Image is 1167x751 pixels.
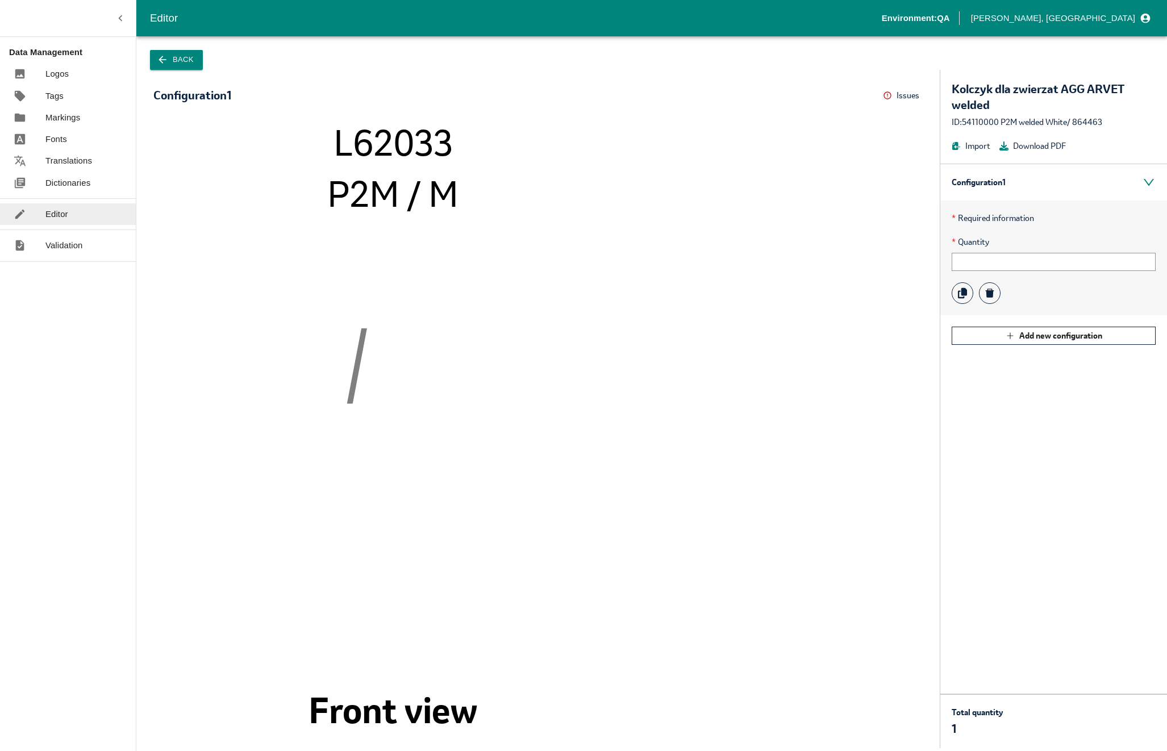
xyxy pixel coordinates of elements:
button: Add new configuration [952,327,1156,345]
p: Data Management [9,46,136,59]
p: Validation [45,239,83,252]
div: Configuration 1 [153,89,231,102]
tspan: P2M / M [327,170,459,217]
p: Total quantity [952,706,1003,719]
p: Environment: QA [882,12,950,24]
button: Download PDF [999,140,1066,152]
p: 1 [952,721,1003,737]
tspan: / [347,302,368,404]
p: Translations [45,155,92,167]
button: Back [150,50,203,70]
div: Editor [150,10,882,27]
p: Logos [45,68,69,80]
p: Markings [45,111,80,124]
p: Tags [45,90,64,102]
p: Fonts [45,133,67,145]
tspan: Front view [309,687,477,733]
p: Dictionaries [45,177,90,189]
tspan: L62033 [334,119,453,166]
p: Editor [45,208,68,220]
p: [PERSON_NAME], [GEOGRAPHIC_DATA] [971,12,1135,24]
div: Configuration 1 [940,164,1167,201]
div: ID: 54110000 P2M welded White / 864463 [952,116,1156,128]
span: Quantity [952,236,1156,248]
div: Kolczyk dla zwierzat AGG ARVET welded [952,81,1156,113]
button: Import [952,140,990,152]
button: Issues [883,87,923,105]
button: profile [966,9,1153,28]
p: Required information [952,212,1156,224]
